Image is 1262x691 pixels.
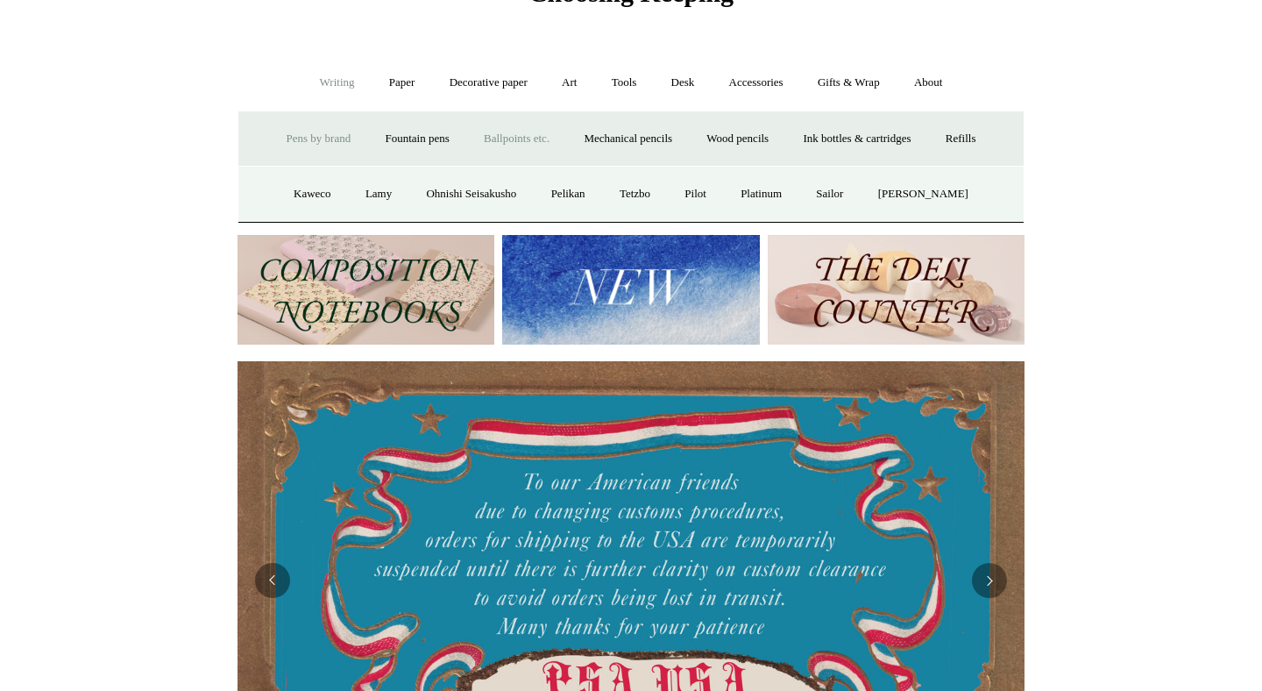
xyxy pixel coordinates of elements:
a: Accessories [713,60,799,106]
a: Gifts & Wrap [802,60,896,106]
img: New.jpg__PID:f73bdf93-380a-4a35-bcfe-7823039498e1 [502,235,759,345]
a: Desk [656,60,711,106]
a: Art [546,60,592,106]
a: Decorative paper [434,60,543,106]
a: Writing [304,60,371,106]
img: The Deli Counter [768,235,1024,345]
a: Ballpoints etc. [468,116,565,162]
a: Pens by brand [271,116,367,162]
a: [PERSON_NAME] [862,171,984,217]
a: Sailor [800,171,859,217]
a: Paper [373,60,431,106]
a: Mechanical pencils [568,116,688,162]
a: Wood pencils [691,116,784,162]
a: Lamy [350,171,408,217]
a: Refills [930,116,992,162]
a: About [898,60,959,106]
a: Platinum [725,171,798,217]
a: Fountain pens [369,116,464,162]
button: Previous [255,563,290,598]
a: Ink bottles & cartridges [787,116,926,162]
a: Tools [596,60,653,106]
a: Tetzbo [604,171,666,217]
a: Pilot [669,171,722,217]
a: Ohnishi Seisakusho [410,171,532,217]
a: Pelikan [535,171,601,217]
a: Kaweco [278,171,347,217]
img: 202302 Composition ledgers.jpg__PID:69722ee6-fa44-49dd-a067-31375e5d54ec [238,235,494,345]
button: Next [972,563,1007,598]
